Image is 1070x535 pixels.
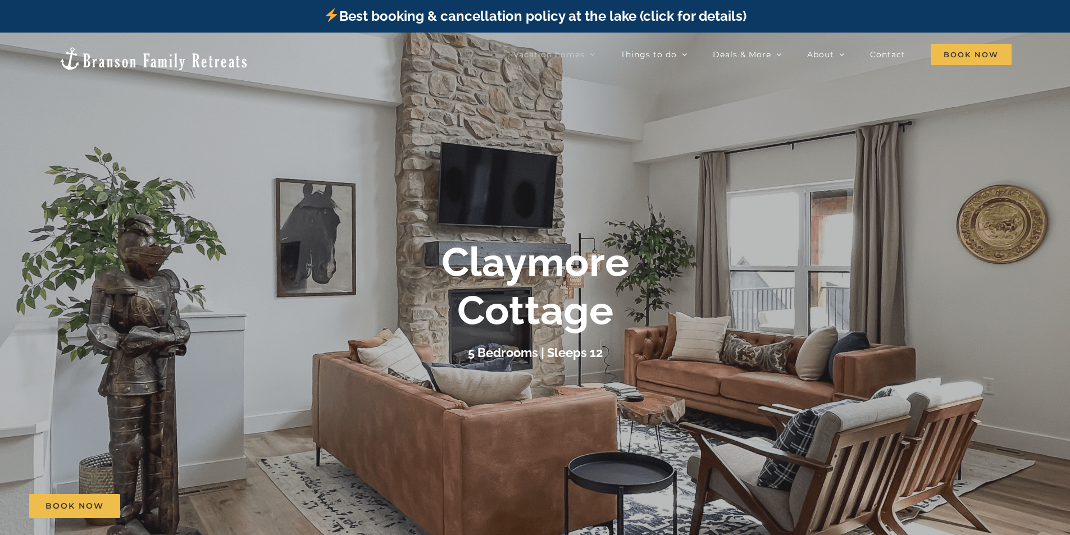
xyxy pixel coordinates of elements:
[324,8,746,24] a: Best booking & cancellation policy at the lake (click for details)
[870,43,905,66] a: Contact
[513,51,585,58] span: Vacation homes
[513,43,595,66] a: Vacation homes
[45,501,104,511] span: Book Now
[513,43,1012,66] nav: Main Menu
[807,51,834,58] span: About
[325,8,338,22] img: ⚡️
[713,43,782,66] a: Deals & More
[441,238,629,334] b: Claymore Cottage
[807,43,845,66] a: About
[621,43,687,66] a: Things to do
[58,46,249,71] img: Branson Family Retreats Logo
[870,51,905,58] span: Contact
[713,51,771,58] span: Deals & More
[621,51,677,58] span: Things to do
[931,44,1012,65] span: Book Now
[29,494,120,518] a: Book Now
[468,345,603,360] h3: 5 Bedrooms | Sleeps 12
